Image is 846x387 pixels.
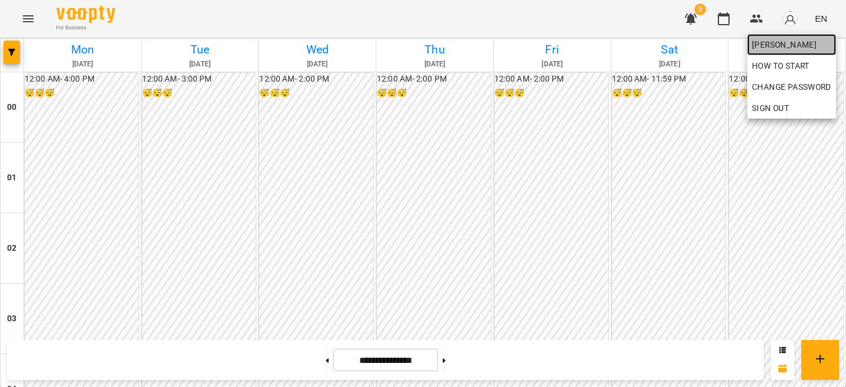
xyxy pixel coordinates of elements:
[747,34,836,55] a: [PERSON_NAME]
[752,38,831,52] span: [PERSON_NAME]
[752,101,789,115] span: Sign Out
[752,59,810,73] span: How to start
[747,76,836,97] a: Change Password
[747,97,836,119] button: Sign Out
[747,55,814,76] a: How to start
[752,80,831,94] span: Change Password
